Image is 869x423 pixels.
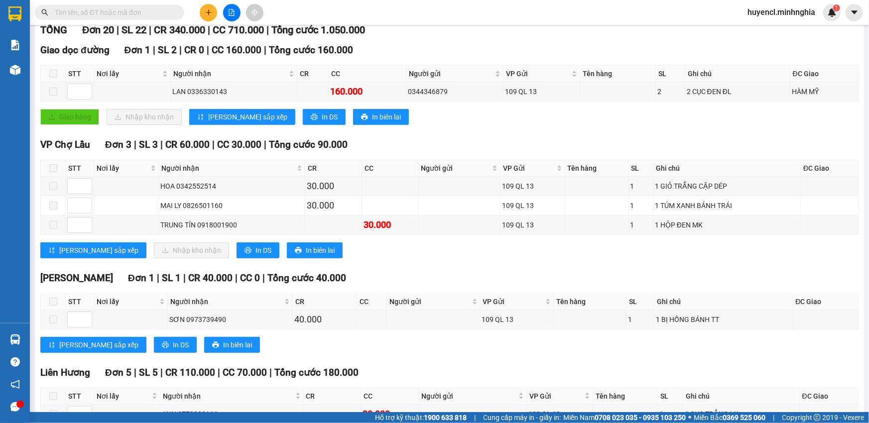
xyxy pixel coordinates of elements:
[330,85,404,99] div: 160.000
[134,139,136,150] span: |
[481,310,554,329] td: 109 QL 13
[304,388,362,405] th: CR
[660,409,681,420] div: 1
[223,4,241,21] button: file-add
[212,139,215,150] span: |
[160,139,163,150] span: |
[183,272,186,284] span: |
[688,416,691,420] span: ⚪️
[474,412,476,423] span: |
[502,181,563,192] div: 109 QL 13
[245,247,251,255] span: printer
[361,113,368,121] span: printer
[303,109,346,125] button: printerIn DS
[117,24,119,36] span: |
[184,44,204,56] span: CR 0
[295,247,302,255] span: printer
[170,296,283,307] span: Người nhận
[105,367,131,378] span: Đơn 5
[565,160,629,177] th: Tên hàng
[10,402,20,412] span: message
[482,314,552,325] div: 109 QL 13
[287,242,343,258] button: printerIn biên lai
[66,294,94,310] th: STT
[154,337,197,353] button: printerIn DS
[55,7,172,18] input: Tìm tên, số ĐT hoặc mã đơn
[217,139,261,150] span: CC 30.000
[658,388,683,405] th: SL
[255,245,271,256] span: In DS
[361,388,419,405] th: CC
[305,160,362,177] th: CR
[357,294,387,310] th: CC
[630,219,651,230] div: 1
[154,24,205,36] span: CR 340.000
[264,44,266,56] span: |
[264,139,266,150] span: |
[165,139,210,150] span: CR 60.000
[307,179,360,193] div: 30.000
[529,391,583,402] span: VP Gửi
[595,414,686,422] strong: 0708 023 035 - 0935 103 250
[500,215,565,235] td: 109 QL 13
[421,391,516,402] span: Người gửi
[162,341,169,349] span: printer
[297,66,329,82] th: CR
[40,337,146,353] button: sort-ascending[PERSON_NAME] sắp xếp
[160,181,304,192] div: HOA 0342552514
[274,367,359,378] span: Tổng cước 180.000
[630,200,651,211] div: 1
[773,412,774,423] span: |
[655,200,799,211] div: 1 TÚM XANH BÁNH TRÁI
[172,86,295,97] div: LAN 0336330143
[204,337,260,353] button: printerIn biên lai
[687,86,788,97] div: 2 CỤC ĐEN ĐL
[375,412,467,423] span: Hỗ trợ kỹ thuật:
[66,160,94,177] th: STT
[311,113,318,121] span: printer
[580,66,656,82] th: Tên hàng
[628,314,652,325] div: 1
[228,9,235,16] span: file-add
[173,68,287,79] span: Người nhận
[653,160,801,177] th: Ghi chú
[424,414,467,422] strong: 1900 633 818
[528,409,591,420] div: 109 QL 13
[139,367,158,378] span: SL 5
[48,341,55,349] span: sort-ascending
[655,219,799,230] div: 1 HỘP ĐEN MK
[139,139,158,150] span: SL 3
[656,66,685,82] th: SL
[188,272,233,284] span: CR 40.000
[500,196,565,215] td: 109 QL 13
[421,163,490,174] span: Người gửi
[97,163,148,174] span: Nơi lấy
[223,339,252,350] span: In biên lai
[235,272,238,284] span: |
[656,314,791,325] div: 1 BỊ HỒNG BÁNH TT
[683,388,800,405] th: Ghi chú
[483,296,544,307] span: VP Gửi
[10,334,20,345] img: warehouse-icon
[218,367,220,378] span: |
[629,160,653,177] th: SL
[124,44,151,56] span: Đơn 1
[353,109,409,125] button: printerIn biên lai
[790,82,859,102] td: HÀM MỸ
[694,412,765,423] span: Miền Bắc
[10,40,20,50] img: solution-icon
[105,139,131,150] span: Đơn 3
[212,44,261,56] span: CC 160.000
[40,44,110,56] span: Giao dọc đường
[483,412,561,423] span: Cung cấp máy in - giấy in:
[208,111,287,122] span: [PERSON_NAME] sắp xếp
[502,200,563,211] div: 109 QL 13
[10,65,20,75] img: warehouse-icon
[40,242,146,258] button: sort-ascending[PERSON_NAME] sắp xếp
[40,109,99,125] button: uploadGiao hàng
[97,68,160,79] span: Nơi lấy
[630,181,651,192] div: 1
[267,272,346,284] span: Tổng cước 40.000
[160,219,304,230] div: TRUNG TÍN 0918001900
[593,388,658,405] th: Tên hàng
